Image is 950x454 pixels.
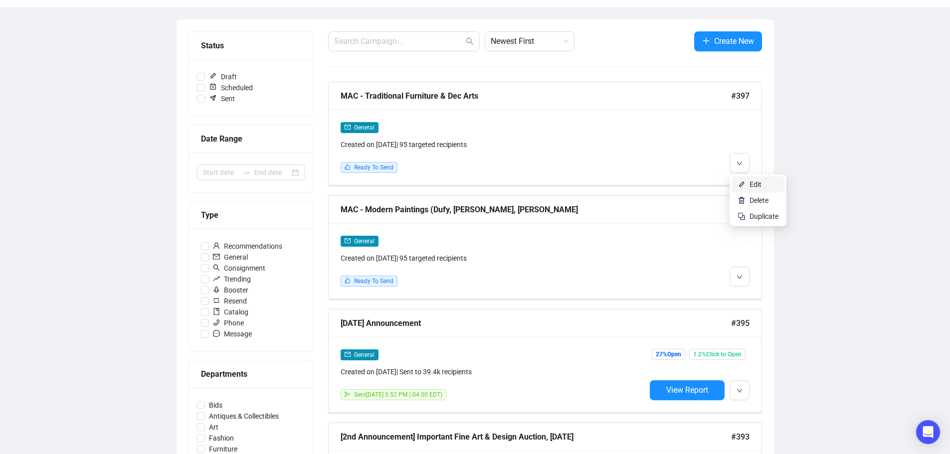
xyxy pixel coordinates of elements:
span: Catalog [209,306,252,317]
span: Newest First [491,32,569,51]
div: [DATE] Announcement [341,317,731,329]
span: mail [345,124,351,130]
div: Departments [201,368,301,380]
span: General [354,238,375,245]
span: mail [345,351,351,357]
span: View Report [666,385,708,395]
span: General [354,124,375,131]
span: General [354,351,375,358]
img: svg+xml;base64,PHN2ZyB4bWxucz0iaHR0cDovL3d3dy53My5vcmcvMjAwMC9zdmciIHhtbG5zOnhsaW5rPSJodHRwOi8vd3... [738,196,746,204]
span: Phone [209,317,248,328]
span: Antiques & Collectibles [205,411,283,422]
img: svg+xml;base64,PHN2ZyB4bWxucz0iaHR0cDovL3d3dy53My5vcmcvMjAwMC9zdmciIHhtbG5zOnhsaW5rPSJodHRwOi8vd3... [738,180,746,188]
div: Created on [DATE] | 95 targeted recipients [341,139,646,150]
span: rocket [213,286,220,293]
span: down [737,274,743,280]
span: send [345,391,351,397]
a: MAC - Traditional Furniture & Dec Arts#397mailGeneralCreated on [DATE]| 95 targeted recipientslik... [328,82,762,185]
div: Open Intercom Messenger [916,420,940,444]
span: Scheduled [205,82,257,93]
span: Draft [205,71,241,82]
div: Status [201,39,301,52]
button: Create New [694,31,762,51]
div: [2nd Announcement] Important Fine Art & Design Auction, [DATE] [341,431,731,443]
div: Type [201,209,301,221]
div: MAC - Modern Paintings (Dufy, [PERSON_NAME], [PERSON_NAME] [341,203,731,216]
img: svg+xml;base64,PHN2ZyB4bWxucz0iaHR0cDovL3d3dy53My5vcmcvMjAwMC9zdmciIHdpZHRoPSIyNCIgaGVpZ2h0PSIyNC... [738,212,746,220]
span: like [345,278,351,284]
span: Sent [205,93,239,104]
span: search [213,264,220,271]
span: mail [213,253,220,260]
span: Consignment [209,263,269,274]
span: retweet [213,297,220,304]
span: Edit [750,180,761,188]
span: Delete [750,196,768,204]
span: Ready To Send [354,164,393,171]
span: Resend [209,296,251,306]
span: General [209,252,252,263]
span: #393 [731,431,750,443]
span: Art [205,422,222,433]
span: mail [345,238,351,244]
span: plus [702,37,710,45]
div: MAC - Traditional Furniture & Dec Arts [341,90,731,102]
span: to [242,168,250,176]
span: Booster [209,285,252,296]
span: Create New [714,35,754,47]
a: MAC - Modern Paintings (Dufy, [PERSON_NAME], [PERSON_NAME]#396mailGeneralCreated on [DATE]| 95 ta... [328,195,762,299]
span: search [466,37,474,45]
span: #395 [731,317,750,329]
a: [DATE] Announcement#395mailGeneralCreated on [DATE]| Sent to 39.4k recipientssendSent[DATE] 5:52 ... [328,309,762,413]
div: Created on [DATE] | Sent to 39.4k recipients [341,366,646,377]
span: Duplicate [750,212,778,220]
span: #397 [731,90,750,102]
div: Date Range [201,133,301,145]
span: 27% Open [652,349,685,360]
span: user [213,242,220,249]
input: Start date [203,167,238,178]
span: message [213,330,220,337]
span: Fashion [205,433,238,444]
input: Search Campaign... [334,35,464,47]
span: Trending [209,274,255,285]
span: down [737,160,743,166]
span: Message [209,328,256,339]
span: phone [213,319,220,326]
span: swap-right [242,168,250,176]
span: Ready To Send [354,278,393,285]
button: View Report [650,380,725,400]
input: End date [254,167,290,178]
span: 1.2% Click to Open [689,349,746,360]
span: down [737,388,743,394]
span: Bids [205,400,226,411]
span: Sent [DATE] 5:52 PM (-04:00 EDT) [354,391,442,398]
span: rise [213,275,220,282]
div: Created on [DATE] | 95 targeted recipients [341,253,646,264]
span: like [345,164,351,170]
span: Recommendations [209,241,286,252]
span: book [213,308,220,315]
